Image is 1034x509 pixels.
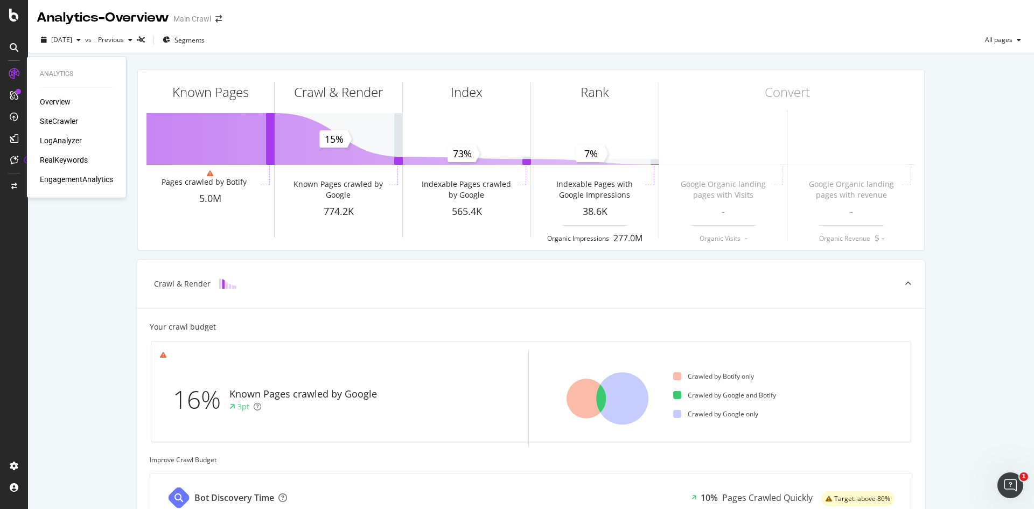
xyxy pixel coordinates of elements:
span: Target: above 80% [834,496,890,502]
button: [DATE] [37,31,85,48]
button: Segments [158,31,209,48]
div: Rank [581,83,609,101]
a: Overview [40,96,71,107]
a: LogAnalyzer [40,135,82,146]
div: Analytics - Overview [37,9,169,27]
button: All pages [981,31,1025,48]
button: Previous [94,31,137,48]
div: Crawled by Google and Botify [673,391,776,400]
div: Organic Impressions [547,234,609,243]
div: 5.0M [146,192,274,206]
span: All pages [981,35,1012,44]
div: 10% [701,492,718,504]
div: Crawl & Render [154,278,211,289]
div: Your crawl budget [150,322,216,332]
iframe: Intercom live chat [997,472,1023,498]
span: 2025 Sep. 4th [51,35,72,44]
img: block-icon [219,278,236,289]
div: Pages Crawled Quickly [722,492,813,504]
div: 38.6K [531,205,659,219]
div: Crawled by Botify only [673,372,754,381]
div: Crawled by Google only [673,409,758,419]
div: Index [451,83,483,101]
div: Bot Discovery Time [194,492,274,504]
div: Known Pages crawled by Google [290,179,386,200]
div: Improve Crawl Budget [150,455,912,464]
div: Main Crawl [173,13,211,24]
a: SiteCrawler [40,116,78,127]
div: Indexable Pages with Google Impressions [546,179,642,200]
div: Pages crawled by Botify [162,177,247,187]
a: EngagementAnalytics [40,174,113,185]
div: Known Pages crawled by Google [229,387,377,401]
div: 277.0M [613,232,642,245]
span: Previous [94,35,124,44]
div: 774.2K [275,205,402,219]
div: warning label [821,491,895,506]
div: Analytics [40,69,113,79]
div: Tooltip anchor [23,155,32,165]
div: Crawl & Render [294,83,383,101]
div: Indexable Pages crawled by Google [418,179,514,200]
span: Segments [174,36,205,45]
div: 565.4K [403,205,530,219]
a: RealKeywords [40,155,88,165]
span: vs [85,35,94,44]
div: Known Pages [172,83,249,101]
div: 16% [173,382,229,417]
span: 1 [1019,472,1028,481]
div: 3pt [237,401,249,412]
div: arrow-right-arrow-left [215,15,222,23]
